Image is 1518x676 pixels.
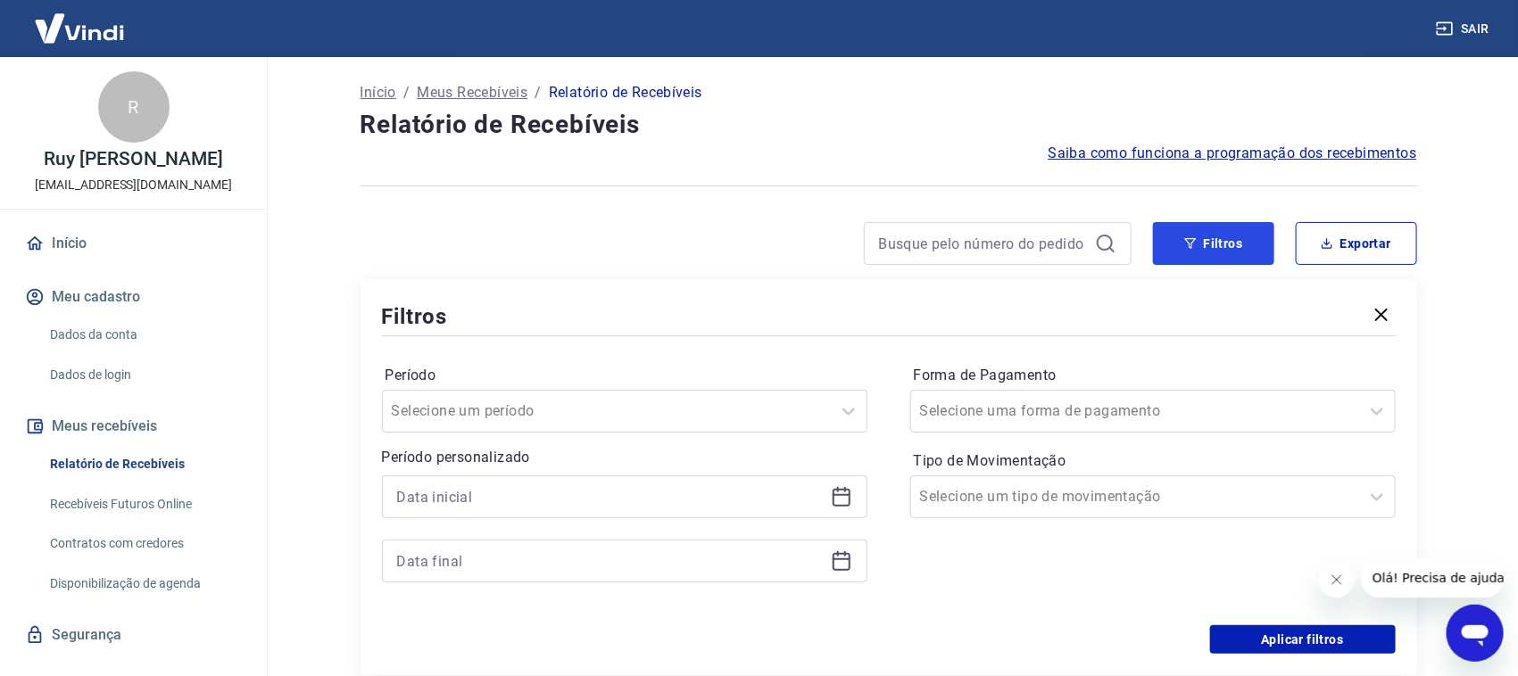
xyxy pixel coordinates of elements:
[386,365,864,386] label: Período
[361,107,1417,143] h4: Relatório de Recebíveis
[43,357,245,393] a: Dados de login
[21,1,137,55] img: Vindi
[549,82,702,103] p: Relatório de Recebíveis
[43,525,245,562] a: Contratos com credores
[397,483,824,510] input: Data inicial
[21,407,245,446] button: Meus recebíveis
[1362,558,1504,598] iframe: Mensagem da empresa
[879,230,1088,257] input: Busque pelo número do pedido
[43,317,245,353] a: Dados da conta
[914,450,1392,472] label: Tipo de Movimentação
[35,176,232,194] p: [EMAIL_ADDRESS][DOMAIN_NAME]
[397,548,824,574] input: Data final
[361,82,396,103] a: Início
[44,150,222,169] p: Ruy [PERSON_NAME]
[535,82,541,103] p: /
[1049,143,1417,164] a: Saiba como funciona a programação dos recebimentos
[403,82,410,103] p: /
[21,615,245,655] a: Segurança
[1447,605,1504,662] iframe: Botão para abrir a janela de mensagens
[21,277,245,317] button: Meu cadastro
[382,302,448,331] h5: Filtros
[43,565,245,602] a: Disponibilização de agenda
[1153,222,1274,265] button: Filtros
[98,71,170,143] div: R
[11,12,150,27] span: Olá! Precisa de ajuda?
[914,365,1392,386] label: Forma de Pagamento
[1210,625,1396,654] button: Aplicar filtros
[382,447,867,468] p: Período personalizado
[21,224,245,263] a: Início
[43,486,245,523] a: Recebíveis Futuros Online
[1432,12,1497,45] button: Sair
[1296,222,1417,265] button: Exportar
[417,82,527,103] a: Meus Recebíveis
[1319,562,1355,598] iframe: Fechar mensagem
[43,446,245,482] a: Relatório de Recebíveis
